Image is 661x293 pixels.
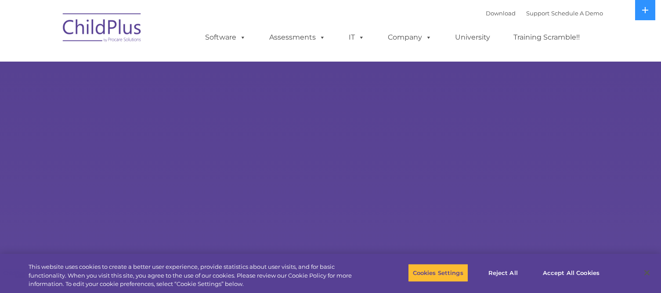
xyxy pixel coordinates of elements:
button: Accept All Cookies [538,264,604,282]
a: Schedule A Demo [551,10,603,17]
font: | [486,10,603,17]
a: Support [526,10,549,17]
img: ChildPlus by Procare Solutions [58,7,146,51]
div: This website uses cookies to create a better user experience, provide statistics about user visit... [29,263,364,289]
button: Close [637,263,657,282]
button: Reject All [476,264,531,282]
a: University [446,29,499,46]
a: Training Scramble!! [505,29,589,46]
a: Download [486,10,516,17]
a: Assessments [260,29,334,46]
a: Company [379,29,441,46]
button: Cookies Settings [408,264,468,282]
a: Software [196,29,255,46]
a: IT [340,29,373,46]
